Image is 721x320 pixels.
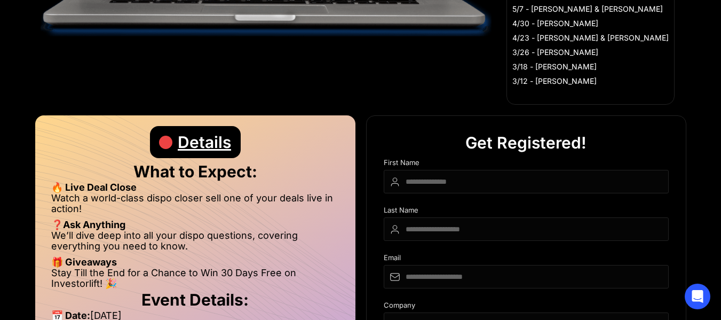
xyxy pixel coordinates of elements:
strong: What to Expect: [133,162,257,181]
div: Open Intercom Messenger [685,284,710,309]
div: Details [178,126,231,158]
div: First Name [384,159,669,170]
li: Stay Till the End for a Chance to Win 30 Days Free on Investorlift! 🎉 [51,268,339,289]
div: Email [384,254,669,265]
li: We’ll dive deep into all your dispo questions, covering everything you need to know. [51,230,339,257]
div: Last Name [384,206,669,217]
strong: 🔥 Live Deal Close [51,182,137,193]
li: Watch a world-class dispo closer sell one of your deals live in action! [51,193,339,220]
strong: Event Details: [141,290,249,309]
strong: ❓Ask Anything [51,219,125,230]
div: Get Registered! [465,127,587,159]
div: Company [384,301,669,313]
strong: 🎁 Giveaways [51,256,117,268]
